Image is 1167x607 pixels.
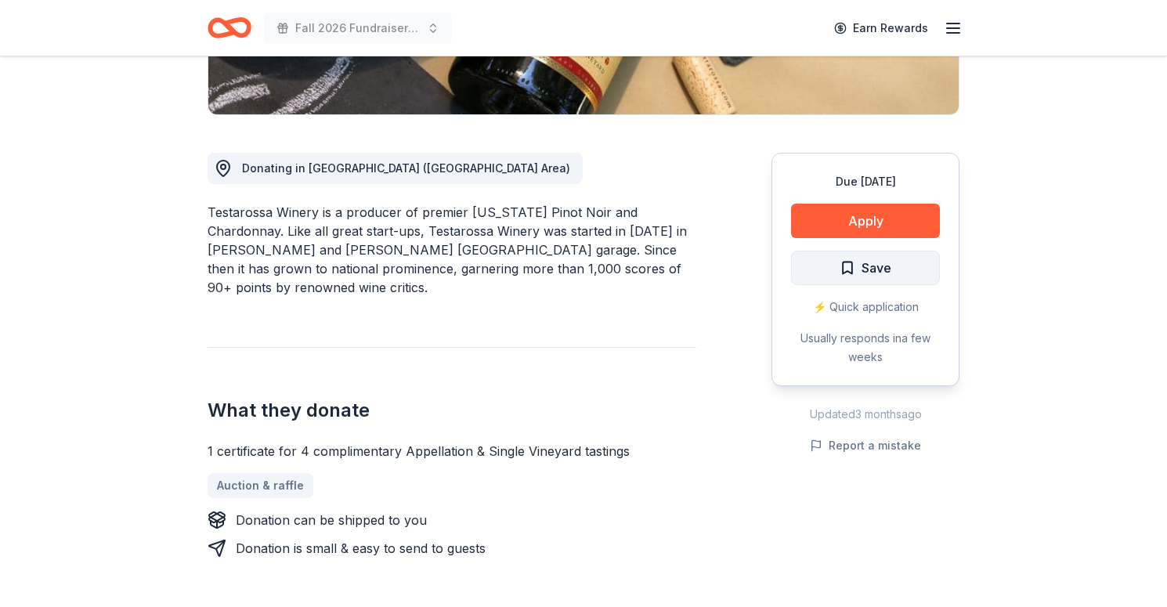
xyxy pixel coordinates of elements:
[771,405,959,424] div: Updated 3 months ago
[208,442,696,461] div: 1 certificate for 4 complimentary Appellation & Single Vineyard tastings
[208,473,313,498] a: Auction & raffle
[295,19,421,38] span: Fall 2026 Fundraiser for SFYC
[810,436,921,455] button: Report a mistake
[208,398,696,423] h2: What they donate
[791,204,940,238] button: Apply
[236,539,486,558] div: Donation is small & easy to send to guests
[242,161,570,175] span: Donating in [GEOGRAPHIC_DATA] ([GEOGRAPHIC_DATA] Area)
[791,251,940,285] button: Save
[791,298,940,316] div: ⚡️ Quick application
[208,9,251,46] a: Home
[862,258,891,278] span: Save
[791,329,940,367] div: Usually responds in a few weeks
[791,172,940,191] div: Due [DATE]
[264,13,452,44] button: Fall 2026 Fundraiser for SFYC
[208,203,696,297] div: Testarossa Winery is a producer of premier [US_STATE] Pinot Noir and Chardonnay. Like all great s...
[236,511,427,529] div: Donation can be shipped to you
[825,14,938,42] a: Earn Rewards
